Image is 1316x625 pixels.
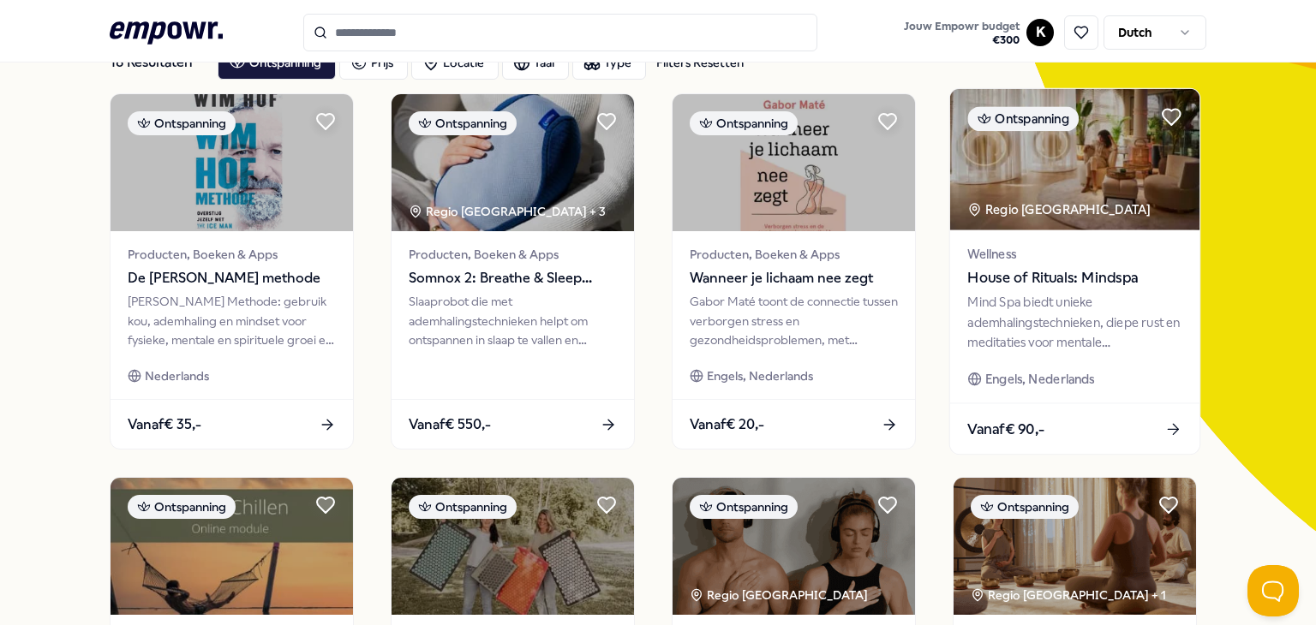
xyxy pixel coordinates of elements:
span: Vanaf € 90,- [967,418,1044,440]
div: Ontspanning [971,495,1079,519]
span: Wanneer je lichaam nee zegt [690,267,898,289]
div: Ontspanning [690,495,798,519]
div: Ontspanning [409,495,517,519]
a: Jouw Empowr budget€300 [897,15,1026,51]
span: Wellness [967,244,1181,264]
span: Nederlands [145,366,209,385]
img: package image [392,478,634,615]
button: Prijs [339,45,408,80]
span: Producten, Boeken & Apps [409,245,617,264]
div: Ontspanning [128,495,236,519]
span: Producten, Boeken & Apps [128,245,336,264]
span: Jouw Empowr budget [904,20,1020,33]
img: package image [392,94,634,231]
img: package image [111,94,353,231]
span: Somnox 2: Breathe & Sleep Robot [409,267,617,289]
div: 18 Resultaten [110,45,204,80]
div: Regio [GEOGRAPHIC_DATA] + 1 [971,586,1166,604]
div: Ontspanning [128,111,236,135]
button: Jouw Empowr budget€300 [900,16,1023,51]
img: package image [111,478,353,615]
input: Search for products, categories or subcategories [303,14,817,51]
div: [PERSON_NAME] Methode: gebruik kou, ademhaling en mindset voor fysieke, mentale en spirituele gro... [128,292,336,349]
span: Vanaf € 20,- [690,414,764,436]
img: package image [950,89,1199,230]
div: Gabor Maté toont de connectie tussen verborgen stress en gezondheidsproblemen, met wetenschappeli... [690,292,898,349]
img: package image [673,478,915,615]
span: Producten, Boeken & Apps [690,245,898,264]
button: K [1026,19,1054,46]
button: Taal [502,45,569,80]
span: De [PERSON_NAME] methode [128,267,336,289]
div: Regio [GEOGRAPHIC_DATA] [690,586,870,604]
div: Ontspanning [690,111,798,135]
div: Ontspanning [967,106,1079,131]
span: € 300 [904,33,1020,47]
span: Engels, Nederlands [985,369,1095,389]
img: package image [954,478,1196,615]
div: Regio [GEOGRAPHIC_DATA] [967,199,1153,219]
iframe: Help Scout Beacon - Open [1247,565,1299,616]
span: Engels, Nederlands [707,366,813,385]
div: Regio [GEOGRAPHIC_DATA] + 3 [409,202,606,221]
div: Ontspanning [409,111,517,135]
a: package imageOntspanningRegio [GEOGRAPHIC_DATA] + 3Producten, Boeken & AppsSomnox 2: Breathe & Sl... [391,93,635,449]
div: Slaaprobot die met ademhalingstechnieken helpt om ontspannen in slaap te vallen en verfrist wakke... [409,292,617,349]
span: House of Rituals: Mindspa [967,267,1181,289]
button: Ontspanning [218,45,336,80]
a: package imageOntspanningProducten, Boeken & AppsDe [PERSON_NAME] methode[PERSON_NAME] Methode: ge... [110,93,354,449]
button: Type [572,45,646,80]
a: package imageOntspanningRegio [GEOGRAPHIC_DATA] WellnessHouse of Rituals: MindspaMind Spa biedt u... [949,88,1201,455]
span: Vanaf € 550,- [409,414,491,436]
a: package imageOntspanningProducten, Boeken & AppsWanneer je lichaam nee zegtGabor Maté toont de co... [672,93,916,449]
img: package image [673,94,915,231]
button: Locatie [411,45,499,80]
div: Mind Spa biedt unieke ademhalingstechnieken, diepe rust en meditaties voor mentale stressverlicht... [967,293,1181,352]
span: Vanaf € 35,- [128,414,201,436]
